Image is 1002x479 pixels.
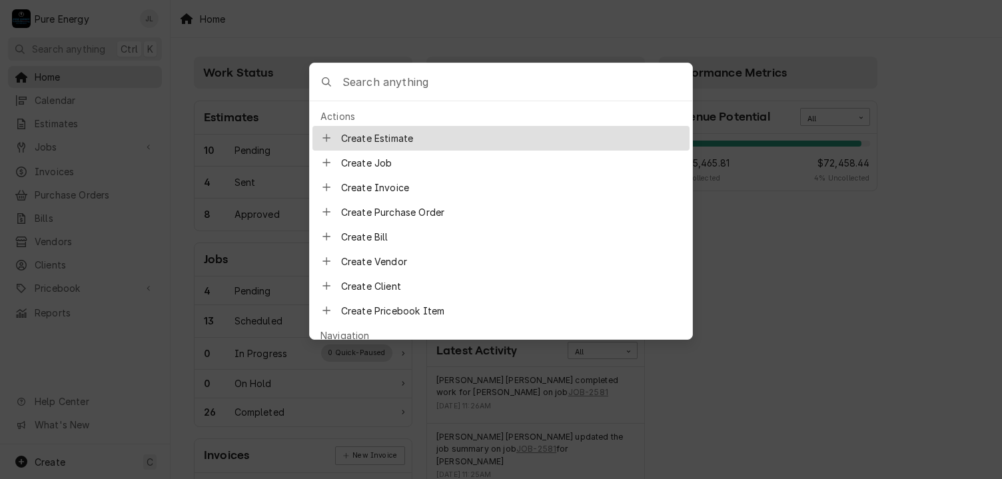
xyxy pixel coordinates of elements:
div: Actions [312,107,690,126]
span: Create Pricebook Item [341,304,682,318]
div: Global Command Menu [309,63,693,340]
span: Create Estimate [341,131,682,145]
input: Search anything [342,63,692,101]
span: Create Invoice [341,181,682,195]
span: Create Purchase Order [341,205,682,219]
span: Create Vendor [341,254,682,268]
span: Create Bill [341,230,682,244]
span: Create Job [341,156,682,170]
span: Create Client [341,279,682,293]
div: Navigation [312,326,690,345]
